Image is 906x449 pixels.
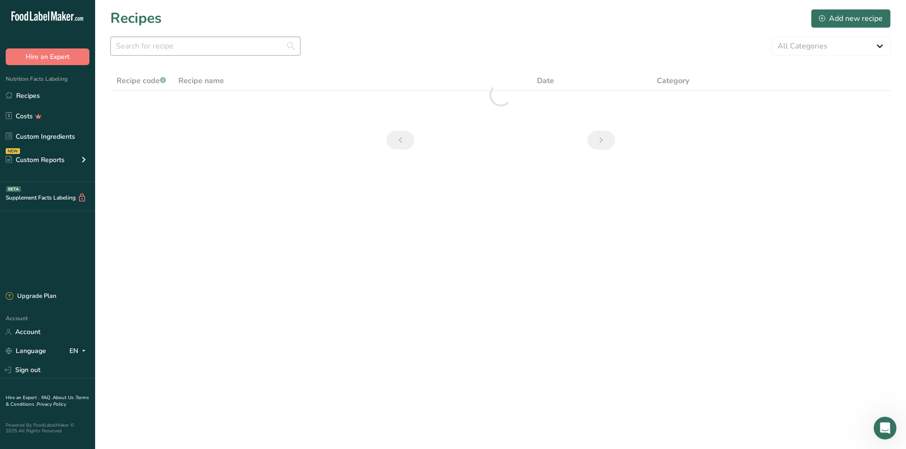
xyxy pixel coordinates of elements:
iframe: Intercom live chat [874,417,896,439]
div: Custom Reports [6,155,65,165]
a: Hire an Expert . [6,394,39,401]
input: Search for recipe [110,37,301,56]
a: Terms & Conditions . [6,394,89,408]
a: Language [6,343,46,359]
div: Powered By FoodLabelMaker © 2025 All Rights Reserved [6,422,89,434]
div: BETA [6,186,21,192]
a: FAQ . [41,394,53,401]
button: Add new recipe [811,9,891,28]
div: Upgrade Plan [6,292,56,301]
button: Hire an Expert [6,48,89,65]
a: About Us . [53,394,76,401]
a: Privacy Policy [37,401,66,408]
div: NEW [6,148,20,154]
h1: Recipes [110,8,162,29]
a: Next page [587,131,615,150]
a: Previous page [387,131,414,150]
div: Add new recipe [819,13,883,24]
div: EN [69,345,89,357]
